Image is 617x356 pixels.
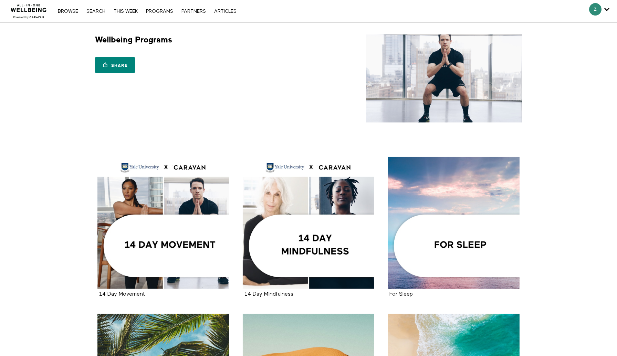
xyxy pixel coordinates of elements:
a: Share [95,57,135,73]
strong: For Sleep [389,291,413,297]
a: For Sleep [389,291,413,297]
a: 14 Day Movement [97,157,229,289]
a: THIS WEEK [110,9,141,14]
strong: 14 Day Movement [99,291,145,297]
strong: 14 Day Mindfulness [244,291,293,297]
a: Browse [54,9,82,14]
a: 14 Day Movement [99,291,145,297]
a: PARTNERS [178,9,209,14]
a: 14 Day Mindfulness [243,157,375,289]
img: Wellbeing Programs [366,34,522,122]
a: Search [83,9,109,14]
a: ARTICLES [211,9,240,14]
a: PROGRAMS [143,9,177,14]
a: 14 Day Mindfulness [244,291,293,297]
a: For Sleep [388,157,520,289]
h1: Wellbeing Programs [95,34,172,45]
nav: Primary [54,8,240,14]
